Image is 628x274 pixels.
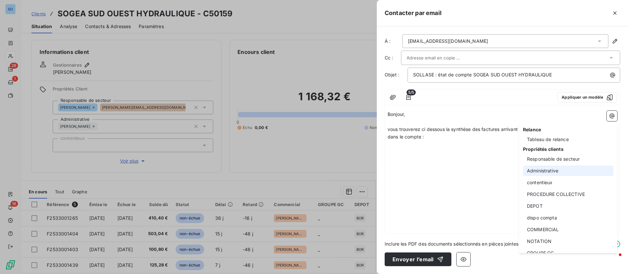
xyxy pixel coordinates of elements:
div: dispo compta [523,213,613,223]
span: Propriétés clients [523,146,613,153]
div: Responsable de secteur [523,154,613,164]
div: Administrative [523,166,613,176]
div: PROCEDURE COLLECTIVE [523,189,613,200]
div: GROUPE GC [523,248,613,258]
div: DEPOT [523,201,613,211]
span: Relance [523,126,613,133]
div: COMMERCIAL [523,224,613,235]
div: contentieux [523,177,613,188]
div: NOTATION [523,236,613,247]
div: Tableau de relance [523,134,613,145]
iframe: Intercom live chat [606,252,621,267]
